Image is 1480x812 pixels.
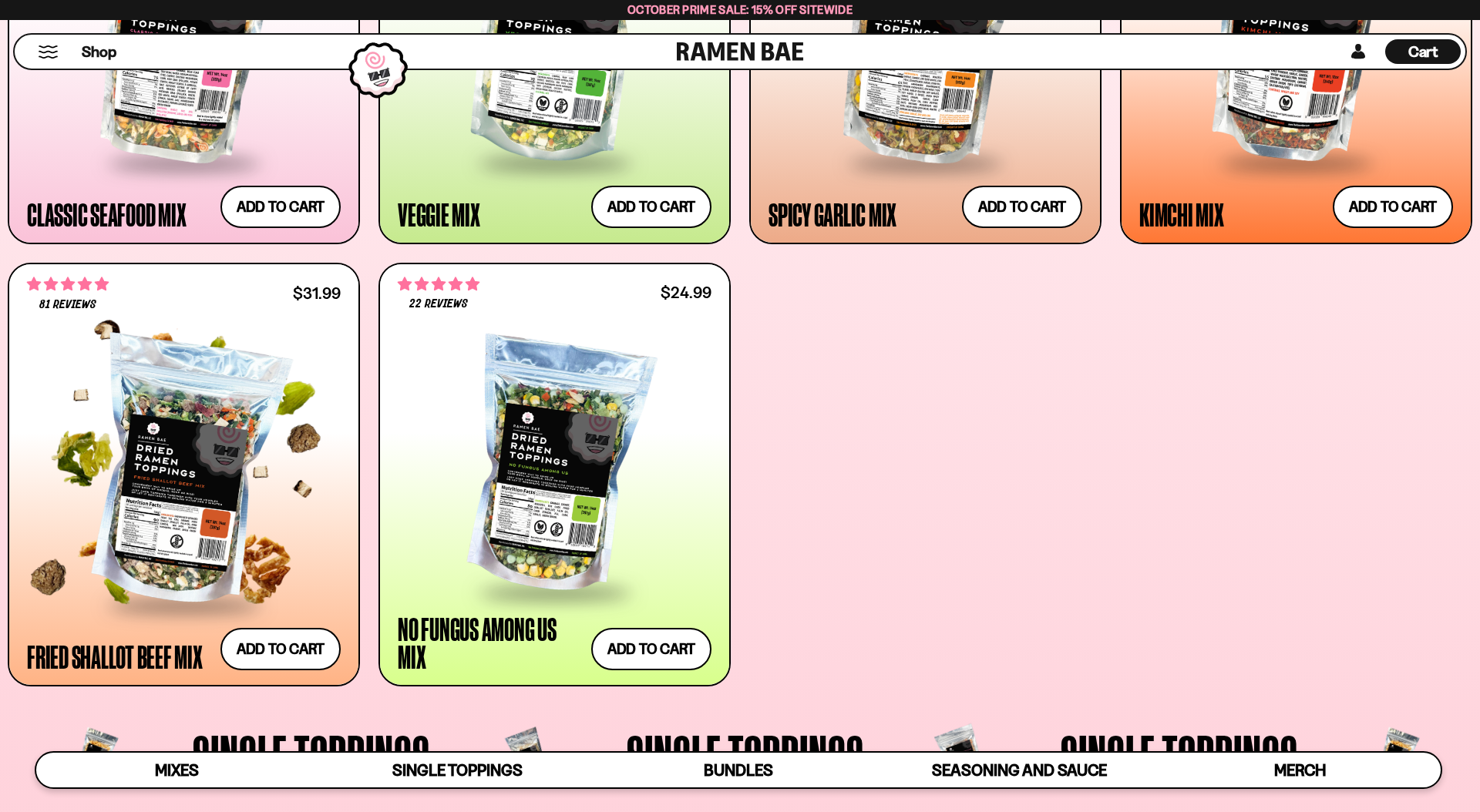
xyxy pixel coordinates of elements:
[661,285,711,300] div: $24.99
[1139,200,1224,228] div: Kimchi Mix
[38,45,59,59] button: Mobile Menu Trigger
[82,39,116,64] a: Shop
[317,753,597,787] a: Single Toppings
[398,615,584,670] div: No Fungus Among Us Mix
[193,726,430,783] span: Single Toppings
[627,726,864,783] span: Single Toppings
[27,274,109,294] span: 4.83 stars
[962,186,1082,228] button: Add to cart
[293,286,341,300] div: $31.99
[392,760,523,780] span: Single Toppings
[769,200,896,228] div: Spicy Garlic Mix
[398,200,480,228] div: Veggie Mix
[155,760,199,780] span: Mixes
[220,628,341,670] button: Add to cart
[1160,753,1441,787] a: Merch
[704,760,773,780] span: Bundles
[1061,726,1298,783] span: Single Toppings
[598,753,879,787] a: Bundles
[409,298,468,310] span: 22 reviews
[627,2,853,17] span: October Prime Sale: 15% off Sitewide
[1333,186,1453,228] button: Add to cart
[398,274,479,294] span: 4.82 stars
[591,186,711,228] button: Add to cart
[1408,42,1438,61] span: Cart
[932,760,1107,780] span: Seasoning and Sauce
[36,753,317,787] a: Mixes
[39,299,96,311] span: 81 reviews
[27,643,203,670] div: Fried Shallot Beef Mix
[1385,35,1461,69] div: Cart
[591,628,711,670] button: Add to cart
[8,263,360,686] a: 4.83 stars 81 reviews $31.99 Fried Shallot Beef Mix Add to cart
[27,200,186,228] div: Classic Seafood Mix
[1274,760,1326,780] span: Merch
[220,186,341,228] button: Add to cart
[378,263,731,686] a: 4.82 stars 22 reviews $24.99 No Fungus Among Us Mix Add to cart
[82,42,116,62] span: Shop
[879,753,1159,787] a: Seasoning and Sauce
